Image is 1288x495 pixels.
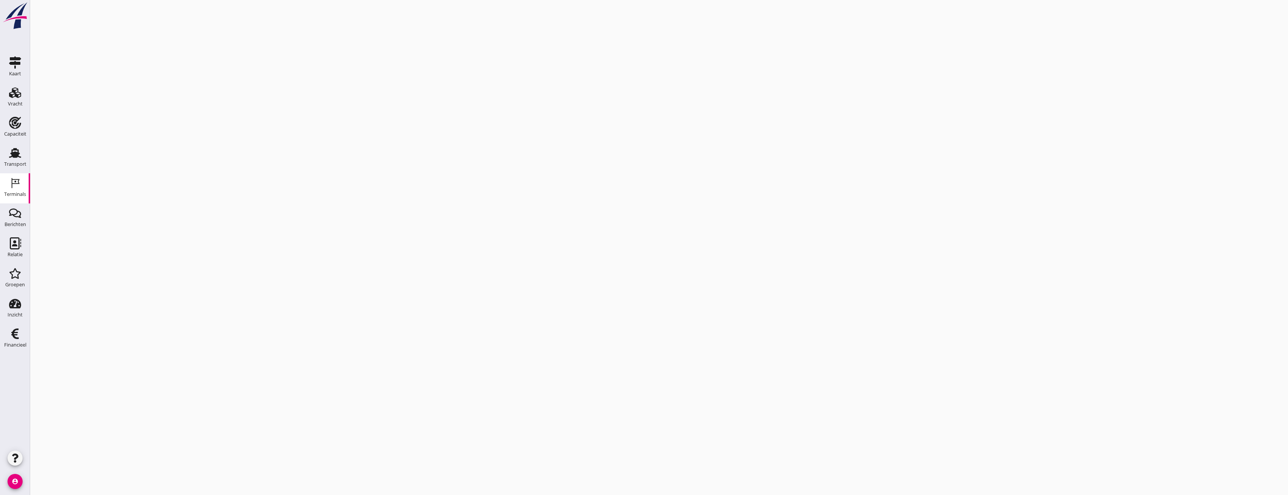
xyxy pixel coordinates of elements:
div: Relatie [8,252,23,257]
div: Kaart [9,71,21,76]
div: Berichten [5,222,26,227]
div: Vracht [8,101,23,106]
div: Groepen [5,282,25,287]
div: Transport [4,162,26,167]
i: account_circle [8,474,23,489]
div: Capaciteit [4,131,26,136]
img: logo-small.a267ee39.svg [2,2,29,30]
div: Terminals [4,192,26,197]
div: Financieel [4,342,26,347]
div: Inzicht [8,312,23,317]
